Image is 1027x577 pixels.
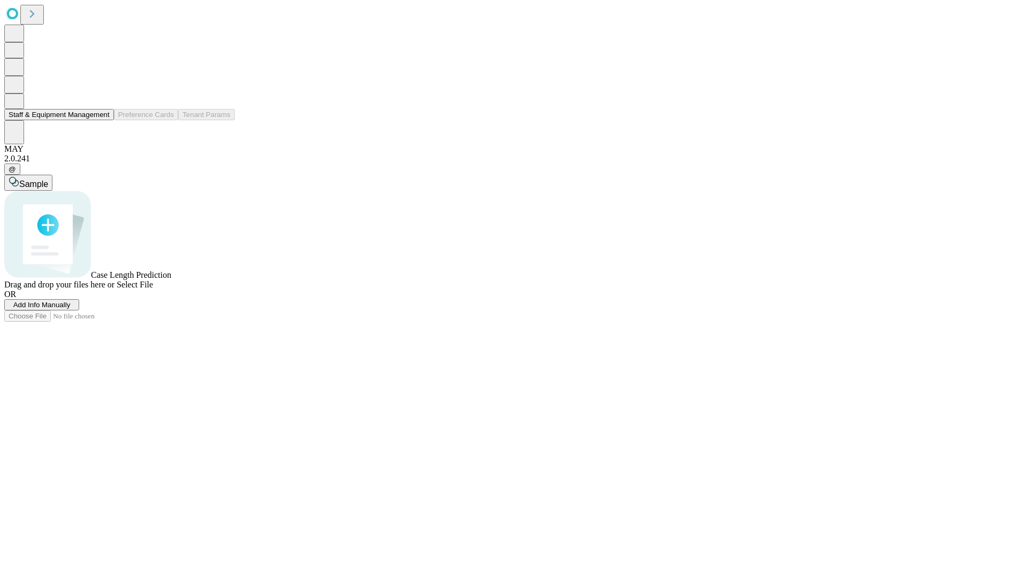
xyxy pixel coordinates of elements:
button: Sample [4,175,52,191]
span: Case Length Prediction [91,270,171,279]
button: @ [4,163,20,175]
div: MAY [4,144,1023,154]
div: 2.0.241 [4,154,1023,163]
span: Drag and drop your files here or [4,280,114,289]
button: Staff & Equipment Management [4,109,114,120]
span: @ [9,165,16,173]
span: Add Info Manually [13,301,71,309]
button: Preference Cards [114,109,178,120]
span: OR [4,290,16,299]
span: Select File [117,280,153,289]
span: Sample [19,180,48,189]
button: Tenant Params [178,109,235,120]
button: Add Info Manually [4,299,79,310]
